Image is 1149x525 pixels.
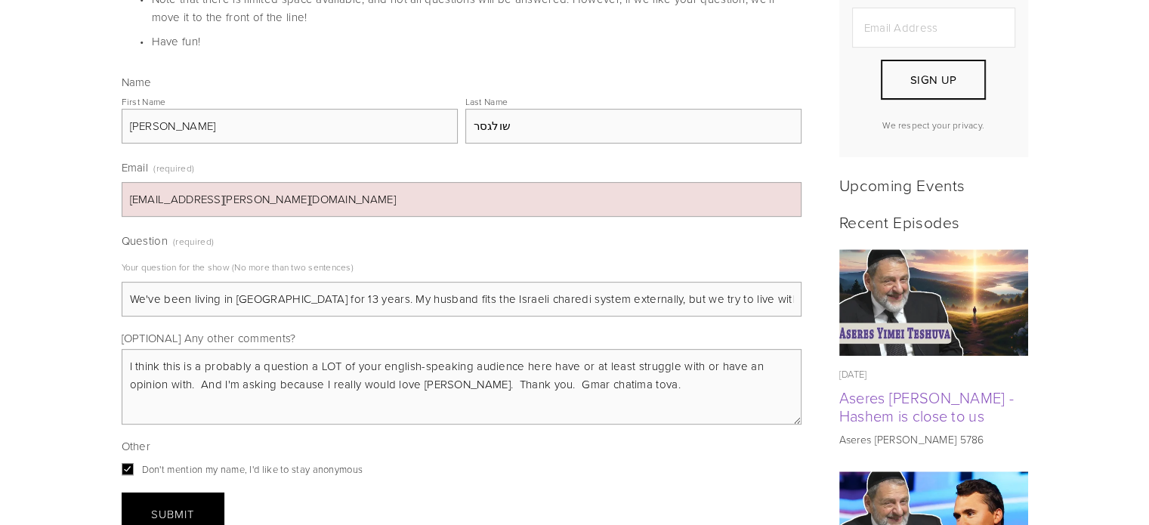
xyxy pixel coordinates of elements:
p: We respect your privacy. [852,119,1015,131]
span: (required) [173,230,214,252]
span: Name [122,74,152,90]
a: Aseres Yimei Teshuva - Hashem is close to us [839,249,1028,356]
span: (required) [153,157,194,179]
a: Aseres [PERSON_NAME] - Hashem is close to us [839,387,1015,426]
h2: Upcoming Events [839,175,1028,194]
button: Sign Up [881,60,985,100]
span: Email [122,159,149,175]
input: Don't mention my name, I'd like to stay anonymous [122,463,134,475]
span: Submit [151,506,194,522]
div: First Name [122,95,166,108]
span: Question [122,233,168,249]
div: Last Name [465,95,508,108]
span: Don't mention my name, I'd like to stay anonymous [142,462,363,476]
span: [OPTIONAL] Any other comments? [122,330,296,346]
time: [DATE] [839,367,867,381]
p: Your question for the show (No more than two sentences) [122,255,802,279]
span: Sign Up [910,72,956,88]
h2: Recent Episodes [839,212,1028,231]
input: Email Address [852,8,1015,48]
textarea: I think this is a probably a question a LOT of your english-speaking audience here have or at lea... [122,349,802,425]
span: Other [122,438,151,454]
img: Aseres Yimei Teshuva - Hashem is close to us [839,249,1028,356]
p: Have fun! [152,32,802,51]
p: Aseres [PERSON_NAME] 5786 [839,432,1028,447]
